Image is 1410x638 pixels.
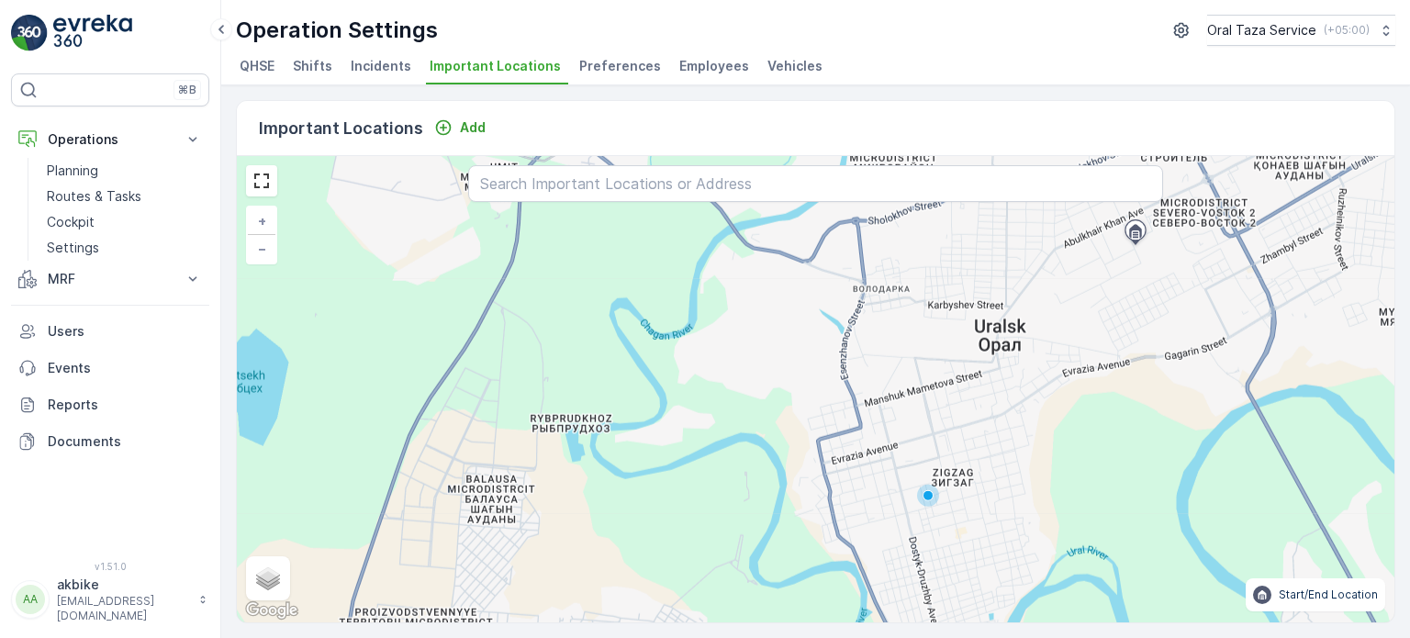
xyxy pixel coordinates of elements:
[258,241,267,256] span: −
[427,117,493,139] button: Add
[48,270,173,288] p: MRF
[39,184,209,209] a: Routes & Tasks
[351,57,411,75] span: Incidents
[11,121,209,158] button: Operations
[240,57,274,75] span: QHSE
[241,599,302,622] a: Open this area in Google Maps (opens a new window)
[1207,15,1395,46] button: Oral Taza Service(+05:00)
[11,386,209,423] a: Reports
[430,57,561,75] span: Important Locations
[39,158,209,184] a: Planning
[57,594,189,623] p: [EMAIL_ADDRESS][DOMAIN_NAME]
[248,167,275,195] a: View Fullscreen
[48,396,202,414] p: Reports
[241,599,302,622] img: Google
[767,57,822,75] span: Vehicles
[236,16,438,45] p: Operation Settings
[48,359,202,377] p: Events
[16,585,45,614] div: AA
[11,261,209,297] button: MRF
[11,15,48,51] img: logo
[178,83,196,97] p: ⌘B
[259,116,423,141] p: Important Locations
[47,239,99,257] p: Settings
[679,57,749,75] span: Employees
[248,558,288,599] a: Layers
[1279,588,1378,602] p: Start/End Location
[579,57,661,75] span: Preferences
[39,209,209,235] a: Cockpit
[11,576,209,623] button: AAakbike[EMAIL_ADDRESS][DOMAIN_NAME]
[53,15,132,51] img: logo_light-DOdMpM7g.png
[11,350,209,386] a: Events
[39,235,209,261] a: Settings
[57,576,189,594] p: akbike
[248,235,275,263] a: Zoom Out
[47,213,95,231] p: Cockpit
[468,165,1163,202] input: Search Important Locations or Address
[11,313,209,350] a: Users
[48,322,202,341] p: Users
[248,207,275,235] a: Zoom In
[258,213,266,229] span: +
[47,187,141,206] p: Routes & Tasks
[1207,21,1316,39] p: Oral Taza Service
[48,432,202,451] p: Documents
[48,130,173,149] p: Operations
[47,162,98,180] p: Planning
[1324,23,1370,38] p: ( +05:00 )
[460,118,486,137] p: Add
[11,423,209,460] a: Documents
[293,57,332,75] span: Shifts
[11,561,209,572] span: v 1.51.0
